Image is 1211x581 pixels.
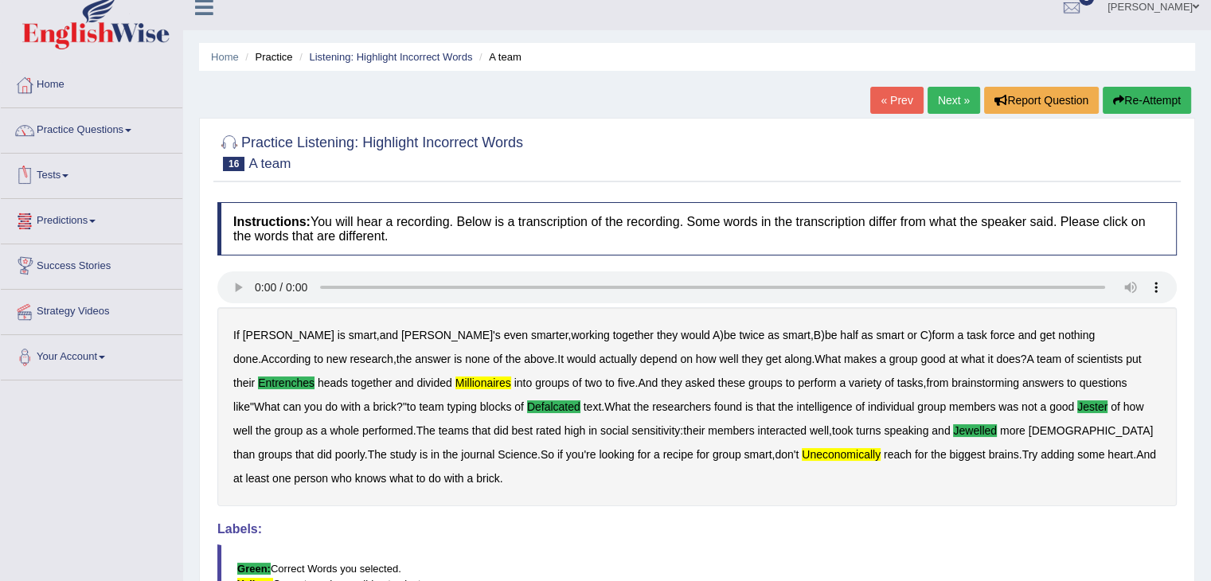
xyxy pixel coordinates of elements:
[444,472,464,485] b: with
[599,448,634,461] b: looking
[708,424,754,437] b: members
[810,424,829,437] b: well
[949,400,995,413] b: members
[604,400,631,413] b: What
[748,376,783,389] b: groups
[663,448,693,461] b: recipe
[248,156,291,171] small: A team
[439,424,469,437] b: teams
[802,448,881,461] b: uneconomically
[217,202,1177,255] h4: You will hear a recording. Below is a transcription of the recording. Some words in the transcrip...
[514,376,533,389] b: into
[467,472,473,485] b: a
[917,400,946,413] b: group
[338,329,346,341] b: is
[1058,329,1095,341] b: nothing
[514,400,524,413] b: of
[814,353,841,365] b: What
[475,49,522,64] li: A team
[1040,329,1055,341] b: get
[272,472,291,485] b: one
[1,244,182,284] a: Success Stories
[364,400,370,413] b: a
[638,448,650,461] b: for
[443,448,458,461] b: the
[1049,400,1074,413] b: good
[783,329,811,341] b: smart
[897,376,924,389] b: tasks
[757,424,806,437] b: interacted
[258,448,292,461] b: groups
[1,108,182,148] a: Practice Questions
[613,329,654,341] b: together
[261,353,311,365] b: According
[856,424,881,437] b: turns
[326,400,338,413] b: do
[798,376,836,389] b: perform
[493,353,502,365] b: of
[1026,353,1033,365] b: A
[326,353,347,365] b: new
[472,424,490,437] b: that
[211,51,239,63] a: Home
[498,448,537,461] b: Science
[1077,448,1104,461] b: some
[990,329,1015,341] b: force
[380,329,398,341] b: and
[632,424,681,437] b: sensitivity
[714,400,742,413] b: found
[618,376,635,389] b: five
[926,376,948,389] b: from
[768,329,779,341] b: as
[932,329,954,341] b: form
[1111,400,1120,413] b: of
[318,376,348,389] b: heads
[1,199,182,239] a: Predictions
[531,329,568,341] b: smarter
[778,400,793,413] b: the
[241,49,292,64] li: Practice
[920,353,945,365] b: good
[256,424,271,437] b: the
[654,448,660,461] b: a
[1,154,182,193] a: Tests
[504,329,528,341] b: even
[494,424,509,437] b: did
[984,87,1099,114] button: Report Question
[741,353,762,365] b: they
[1040,400,1046,413] b: a
[832,424,853,437] b: took
[870,87,923,114] a: « Prev
[447,400,476,413] b: typing
[309,51,472,63] a: Listening: Highlight Incorrect Words
[861,329,873,341] b: as
[362,424,413,437] b: performed
[713,329,720,341] b: A
[355,472,387,485] b: knows
[588,424,597,437] b: in
[317,448,332,461] b: did
[961,353,985,365] b: what
[786,376,795,389] b: to
[541,448,554,461] b: So
[683,424,705,437] b: their
[920,329,928,341] b: C
[884,448,912,461] b: reach
[480,400,512,413] b: blocks
[718,376,745,389] b: these
[572,376,582,389] b: of
[889,353,918,365] b: group
[233,329,240,341] b: If
[1,290,182,329] a: Strategy Videos
[389,472,413,485] b: what
[599,353,636,365] b: actually
[855,400,865,413] b: of
[304,400,322,413] b: you
[217,522,1177,536] h4: Labels:
[390,448,416,461] b: study
[825,329,838,341] b: be
[584,376,602,389] b: two
[512,424,533,437] b: best
[996,353,1020,365] b: does
[1041,448,1074,461] b: adding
